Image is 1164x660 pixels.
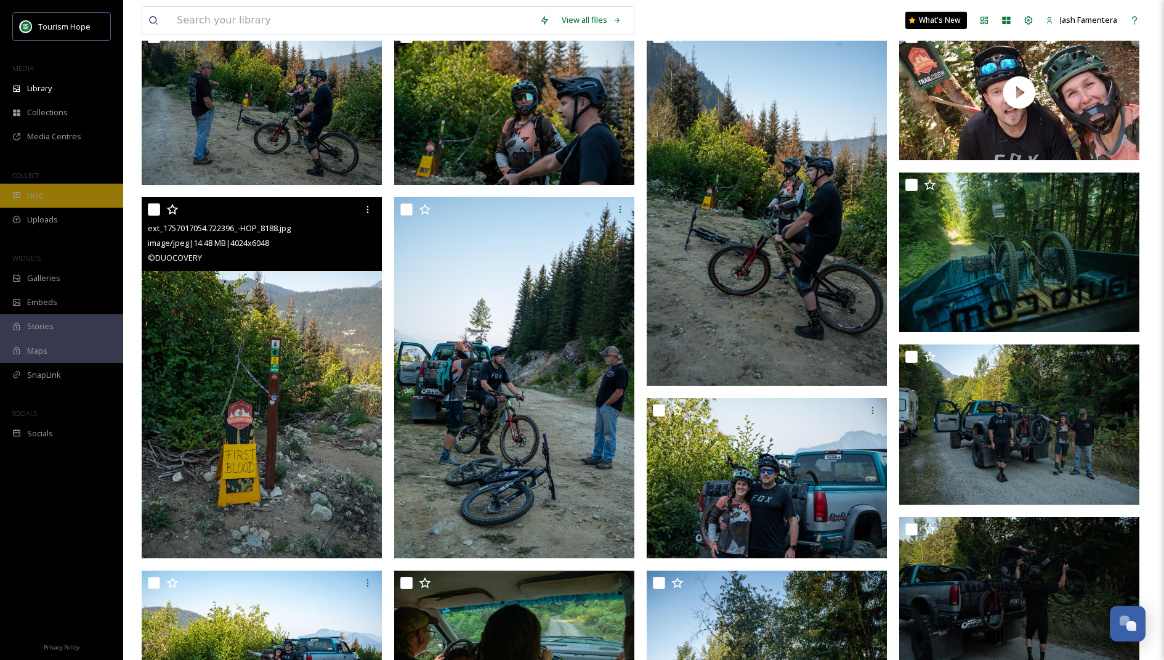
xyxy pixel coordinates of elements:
img: ext_1757017064.93103_-HOP_8191.jpg [142,25,382,185]
span: Media Centres [27,131,81,142]
span: Privacy Policy [44,643,79,651]
span: Collections [27,107,68,118]
a: Privacy Policy [44,639,79,654]
img: ext_1757017061.049968_-HOP_8190.jpg [647,25,887,386]
span: MEDIA [12,63,34,73]
img: ext_1757017064.445516_-HOP_8193.jpg [394,25,634,185]
span: Maps [27,345,47,357]
img: logo.png [20,20,32,33]
img: ext_1757017042.884165_-HOP_8185.jpg [647,398,887,558]
img: ext_1757017054.722396_-HOP_8188.jpg [142,197,382,558]
span: Socials [27,428,53,439]
span: Embeds [27,296,57,308]
span: COLLECT [12,171,39,180]
span: Stories [27,320,54,332]
span: WIDGETS [12,253,41,263]
button: Open Chat [1110,606,1146,642]
span: Tourism Hope [38,21,91,32]
span: Galleries [27,272,60,284]
img: thumbnail [899,25,1139,160]
span: image/jpeg | 14.48 MB | 4024 x 6048 [148,237,269,248]
span: ext_1757017054.722396_-HOP_8188.jpg [148,222,291,234]
img: ext_1757017038.115676_-HOP_8182.jpg [899,172,1139,332]
img: ext_1757017049.978487_-HOP_8189.jpg [394,197,634,558]
img: ext_1757017030.317062_-HOP_8179.jpg [899,344,1139,505]
span: Library [27,83,52,94]
span: SOCIALS [12,409,37,418]
input: Search your library [171,7,533,34]
span: SnapLink [27,369,61,381]
span: UGC [27,190,44,202]
span: Uploads [27,214,58,226]
span: Jash Famentera [1060,14,1117,25]
a: View all files [556,8,628,32]
span: © DUOCOVERY [148,252,202,263]
a: What's New [905,12,967,29]
a: Jash Famentera [1040,8,1123,32]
